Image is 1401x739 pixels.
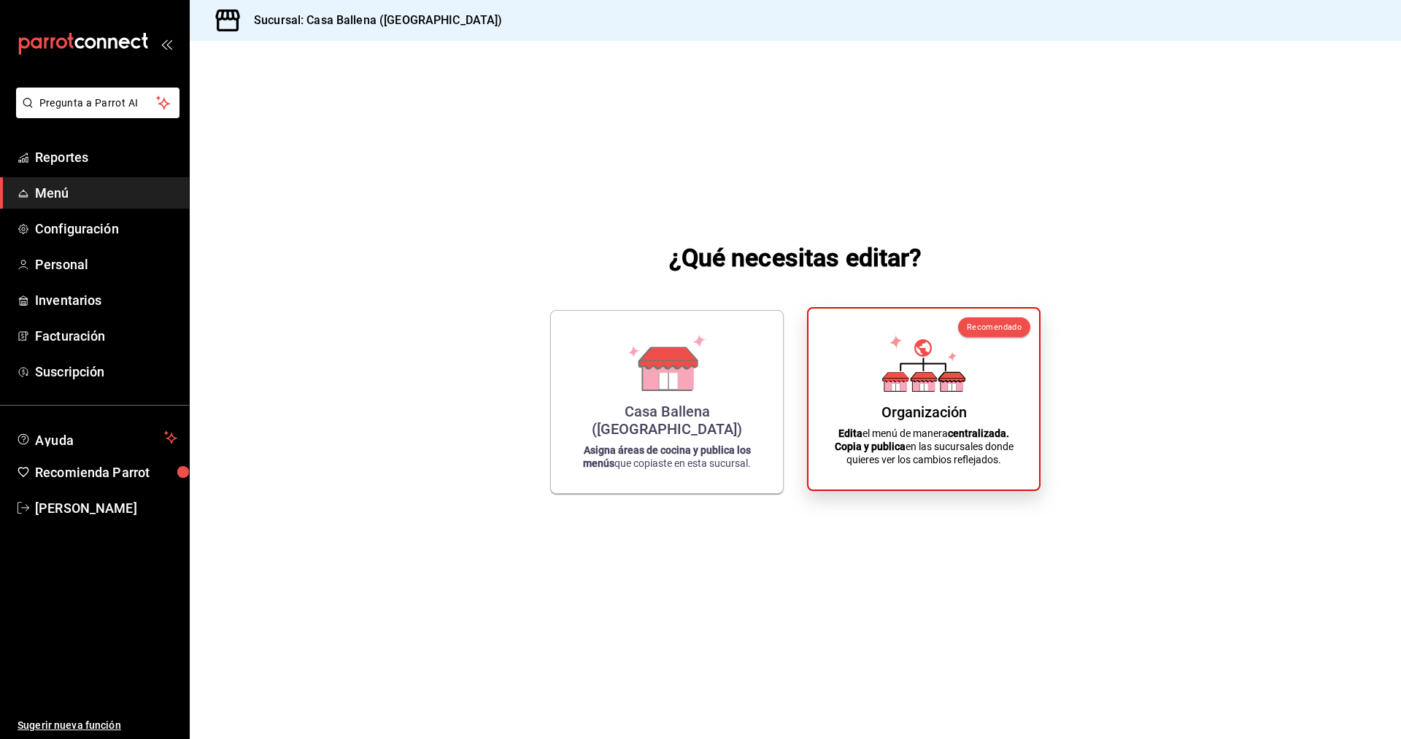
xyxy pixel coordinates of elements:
[583,444,751,469] strong: Asigna áreas de cocina y publica los menús
[35,290,177,310] span: Inventarios
[35,219,177,239] span: Configuración
[35,429,158,446] span: Ayuda
[838,427,862,439] strong: Edita
[835,441,906,452] strong: Copia y publica
[669,240,922,275] h1: ¿Qué necesitas editar?
[948,427,1009,439] strong: centralizada.
[967,322,1022,332] span: Recomendado
[568,444,765,470] p: que copiaste en esta sucursal.
[881,403,967,421] div: Organización
[35,362,177,382] span: Suscripción
[35,498,177,518] span: [PERSON_NAME]
[39,96,157,111] span: Pregunta a Parrot AI
[242,12,503,29] h3: Sucursal: Casa Ballena ([GEOGRAPHIC_DATA])
[826,427,1022,466] p: el menú de manera en las sucursales donde quieres ver los cambios reflejados.
[35,183,177,203] span: Menú
[16,88,180,118] button: Pregunta a Parrot AI
[35,463,177,482] span: Recomienda Parrot
[35,255,177,274] span: Personal
[161,38,172,50] button: open_drawer_menu
[10,106,180,121] a: Pregunta a Parrot AI
[568,403,765,438] div: Casa Ballena ([GEOGRAPHIC_DATA])
[35,147,177,167] span: Reportes
[35,326,177,346] span: Facturación
[18,718,177,733] span: Sugerir nueva función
